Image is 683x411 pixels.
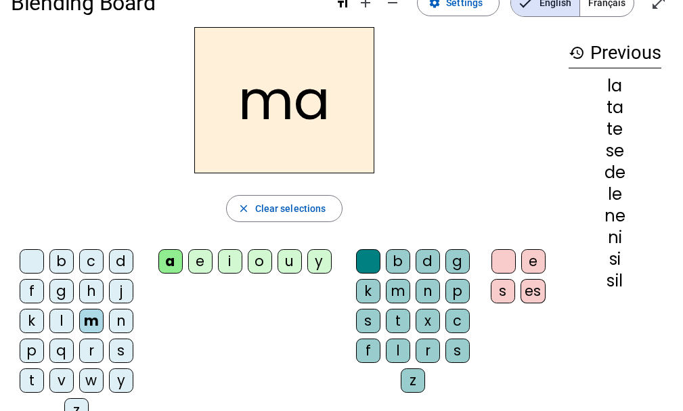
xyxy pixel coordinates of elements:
[109,279,133,303] div: j
[218,249,242,274] div: i
[569,121,661,137] div: te
[79,249,104,274] div: c
[356,309,380,333] div: s
[569,251,661,267] div: si
[445,339,470,363] div: s
[569,186,661,202] div: le
[49,309,74,333] div: l
[521,279,546,303] div: es
[278,249,302,274] div: u
[79,368,104,393] div: w
[356,279,380,303] div: k
[416,309,440,333] div: x
[49,368,74,393] div: v
[79,279,104,303] div: h
[109,339,133,363] div: s
[248,249,272,274] div: o
[569,45,585,61] mat-icon: history
[416,279,440,303] div: n
[158,249,183,274] div: a
[386,339,410,363] div: l
[491,279,515,303] div: s
[569,100,661,116] div: ta
[238,202,250,215] mat-icon: close
[445,279,470,303] div: p
[569,78,661,94] div: la
[20,309,44,333] div: k
[109,309,133,333] div: n
[569,38,661,68] h3: Previous
[569,143,661,159] div: se
[188,249,213,274] div: e
[569,208,661,224] div: ne
[307,249,332,274] div: y
[49,249,74,274] div: b
[445,249,470,274] div: g
[356,339,380,363] div: f
[416,249,440,274] div: d
[79,339,104,363] div: r
[49,279,74,303] div: g
[20,339,44,363] div: p
[569,230,661,246] div: ni
[416,339,440,363] div: r
[20,279,44,303] div: f
[401,368,425,393] div: z
[194,27,374,173] h2: ma
[386,309,410,333] div: t
[569,273,661,289] div: sil
[109,368,133,393] div: y
[386,249,410,274] div: b
[255,200,326,217] span: Clear selections
[20,368,44,393] div: t
[521,249,546,274] div: e
[445,309,470,333] div: c
[386,279,410,303] div: m
[109,249,133,274] div: d
[226,195,343,222] button: Clear selections
[79,309,104,333] div: m
[49,339,74,363] div: q
[569,165,661,181] div: de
